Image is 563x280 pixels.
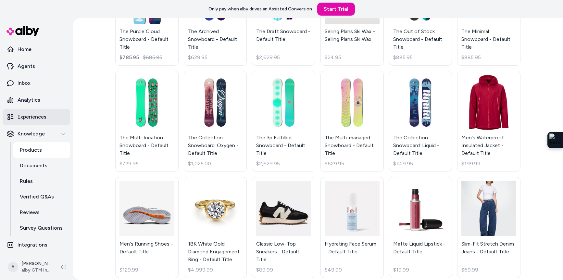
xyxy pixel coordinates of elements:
a: Classic Low-Top Sneakers - Default TitleClassic Low-Top Sneakers - Default Title$89.99 [252,177,315,278]
a: Men's Running Shoes - Default TitleMen's Running Shoes - Default Title$129.99 [115,177,179,278]
p: Only pay when alby drives an Assisted Conversion [208,6,312,12]
a: Hydrating Face Serum - Default TitleHydrating Face Serum - Default Title$49.99 [320,177,384,278]
img: Extension Icon [549,134,561,146]
button: A[PERSON_NAME]alby GTM internal [4,257,56,277]
p: Reviews [20,209,40,216]
a: Men's Waterproof Insulated Jacket - Default TitleMen's Waterproof Insulated Jacket - Default Titl... [457,71,520,172]
a: The Multi-location Snowboard - Default TitleThe Multi-location Snowboard - Default Title$729.95 [115,71,179,172]
a: Products [13,142,70,158]
a: The 3p Fulfilled Snowboard - Default TitleThe 3p Fulfilled Snowboard - Default Title$2,629.95 [252,71,315,172]
a: The Multi-managed Snowboard - Default TitleThe Multi-managed Snowboard - Default Title$629.95 [320,71,384,172]
p: Analytics [18,96,40,104]
a: Inbox [3,75,70,91]
span: A [8,262,18,272]
p: Verified Q&As [20,193,54,201]
p: Knowledge [18,130,45,138]
p: Products [20,146,42,154]
a: Analytics [3,92,70,108]
a: Integrations [3,237,70,253]
a: The Collection Snowboard: Oxygen - Default TitleThe Collection Snowboard: Oxygen - Default Title$... [184,71,247,172]
button: Knowledge [3,126,70,142]
p: Integrations [18,241,47,249]
a: Rules [13,173,70,189]
a: The Collection Snowboard: Liquid - Default TitleThe Collection Snowboard: Liquid - Default Title$... [389,71,452,172]
p: Survey Questions [20,224,63,232]
a: Slim-Fit Stretch Denim Jeans - Default TitleSlim-Fit Stretch Denim Jeans - Default Title$69.99 [457,177,520,278]
p: Agents [18,62,35,70]
p: Documents [20,162,47,170]
p: Experiences [18,113,46,121]
a: Matte Liquid Lipstick - Default TitleMatte Liquid Lipstick - Default Title$19.99 [389,177,452,278]
a: 18K White Gold Diamond Engagement Ring - Default Title18K White Gold Diamond Engagement Ring - De... [184,177,247,278]
a: Reviews [13,205,70,220]
a: Home [3,42,70,57]
p: Rules [20,177,33,185]
p: Inbox [18,79,31,87]
a: Survey Questions [13,220,70,236]
span: alby GTM internal [21,267,51,274]
p: Home [18,45,31,53]
a: Experiences [3,109,70,125]
a: Verified Q&As [13,189,70,205]
img: alby Logo [6,26,39,36]
p: [PERSON_NAME] [21,261,51,267]
a: Start Trial [317,3,355,16]
a: Documents [13,158,70,173]
a: Agents [3,58,70,74]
